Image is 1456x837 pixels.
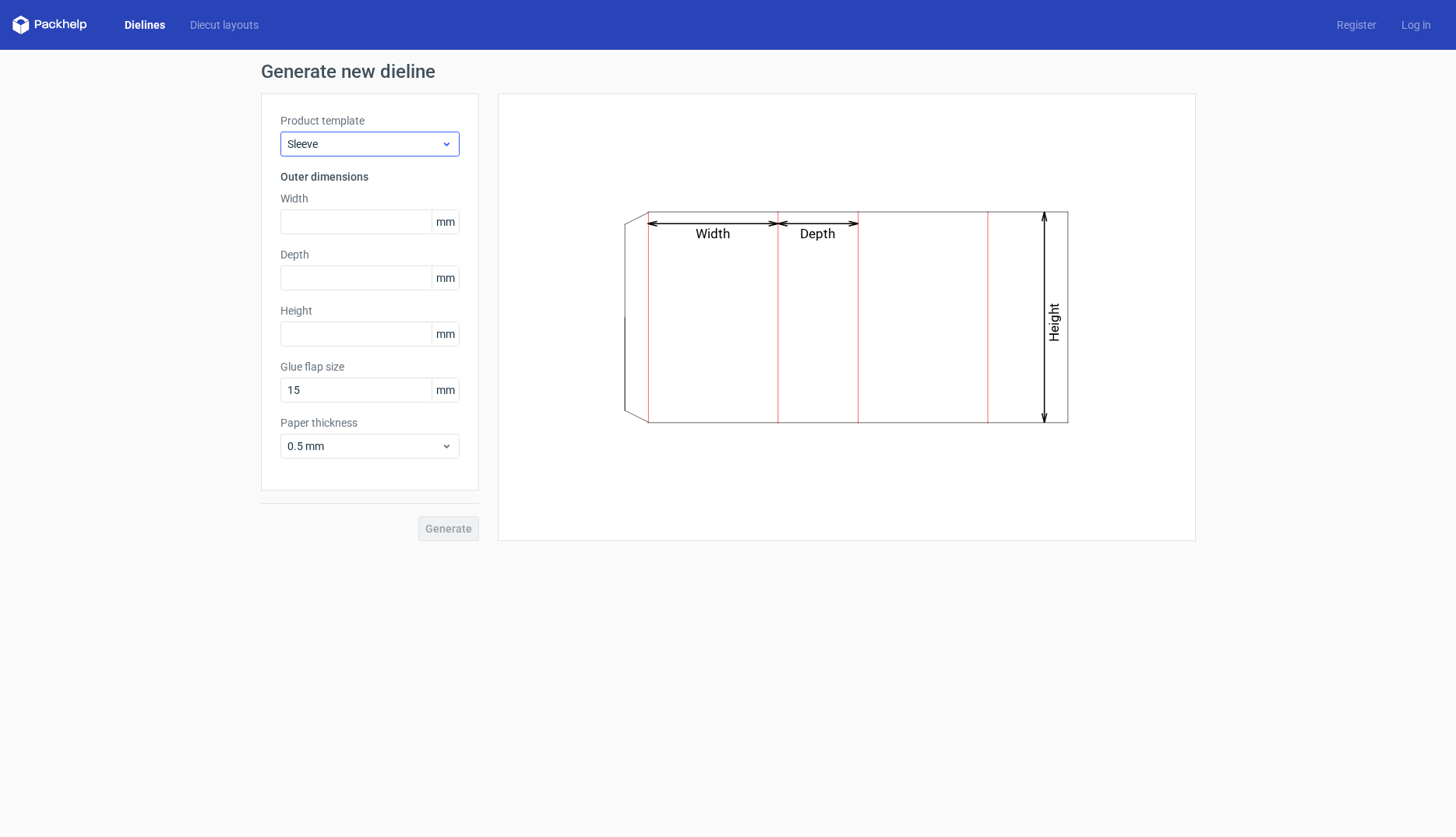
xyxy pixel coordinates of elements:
span: mm [432,210,459,234]
a: Dielines [112,17,178,33]
span: Sleeve [287,136,441,152]
label: Paper thickness [280,415,460,431]
label: Height [280,303,460,318]
label: Depth [280,247,460,262]
span: mm [432,266,459,290]
span: mm [432,322,459,346]
text: Depth [800,226,835,241]
label: Glue flap size [280,359,460,375]
span: 0.5 mm [287,438,441,454]
text: Height [1046,303,1062,342]
a: Register [1324,17,1389,33]
h3: Outer dimensions [280,169,460,185]
a: Log in [1389,17,1444,33]
text: Width [696,226,730,241]
span: mm [432,378,459,402]
label: Width [280,191,460,206]
label: Product template [280,113,460,128]
h1: Generate new dieline [261,62,1196,81]
a: Diecut layouts [178,17,271,33]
